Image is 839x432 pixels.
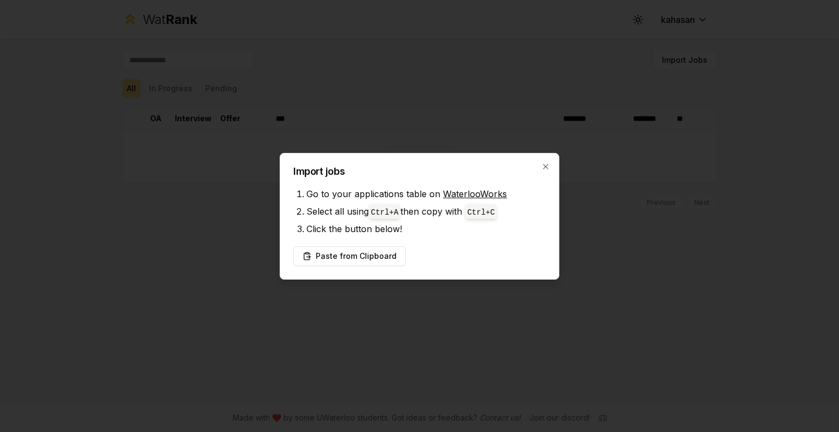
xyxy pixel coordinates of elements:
[443,188,507,199] a: WaterlooWorks
[293,246,406,266] button: Paste from Clipboard
[467,208,494,217] code: Ctrl+ C
[306,220,546,238] li: Click the button below!
[371,208,398,217] code: Ctrl+ A
[293,167,546,176] h2: Import jobs
[306,203,546,220] li: Select all using then copy with
[306,185,546,203] li: Go to your applications table on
